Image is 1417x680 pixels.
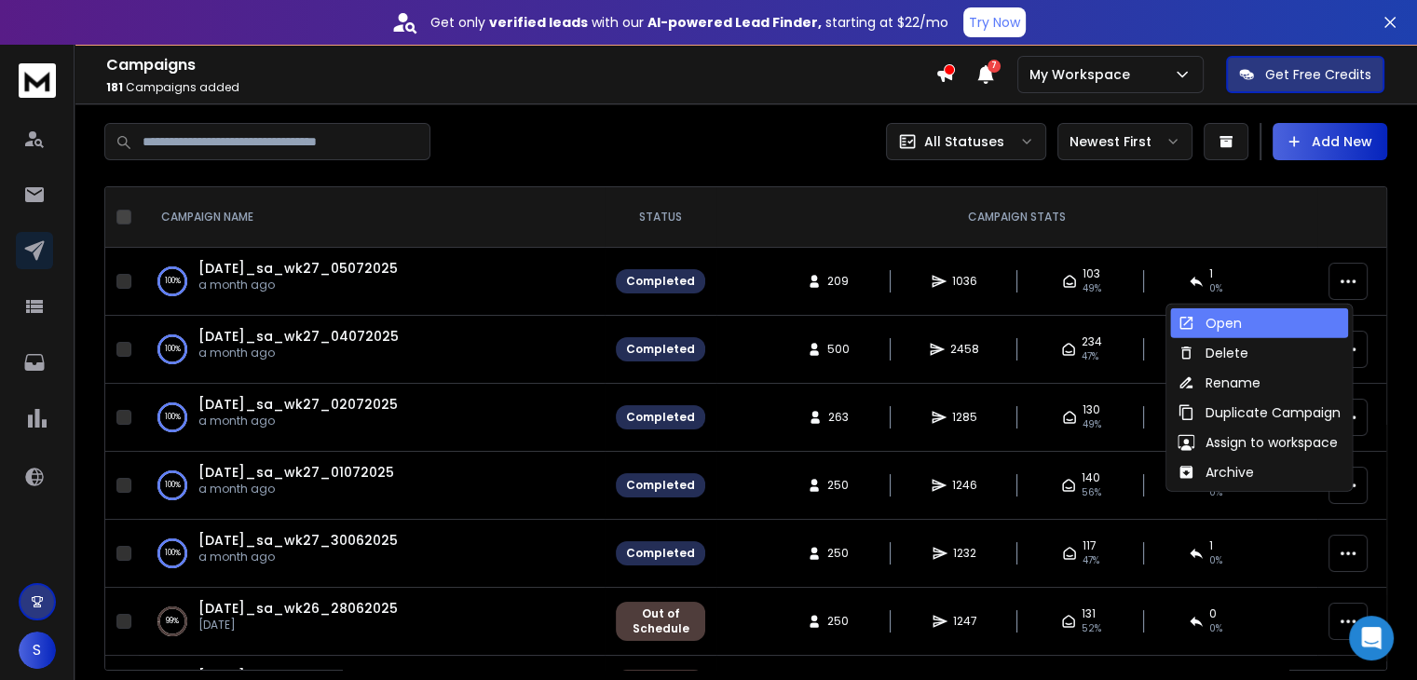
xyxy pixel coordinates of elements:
span: 209 [827,274,849,289]
button: Newest First [1057,123,1192,160]
strong: verified leads [489,13,588,32]
span: 117 [1083,538,1097,553]
button: S [19,632,56,669]
p: [DATE] [198,618,398,632]
a: [DATE]_sa_wk27_02072025 [198,395,398,414]
strong: AI-powered Lead Finder, [647,13,822,32]
div: Out of Schedule [626,606,695,636]
div: Duplicate Campaign [1178,403,1341,422]
span: 250 [827,546,849,561]
div: Assign to workspace [1178,433,1338,452]
span: 49 % [1083,417,1101,432]
td: 100%[DATE]_sa_wk27_01072025a month ago [139,452,605,520]
div: Open [1178,314,1242,333]
span: 103 [1083,266,1100,281]
td: 100%[DATE]_sa_wk27_05072025a month ago [139,248,605,316]
span: 181 [106,79,123,95]
p: 100 % [165,272,181,291]
p: Try Now [969,13,1020,32]
div: Open Intercom Messenger [1349,616,1394,660]
a: [DATE]_sa_wk27_05072025 [198,259,398,278]
p: Get Free Credits [1265,65,1371,84]
a: [DATE]_sa_wk27_04072025 [198,327,399,346]
span: 1246 [952,478,977,493]
span: 1036 [952,274,977,289]
span: 500 [827,342,850,357]
td: 100%[DATE]_sa_wk27_04072025a month ago [139,316,605,384]
span: 2458 [950,342,979,357]
span: 234 [1082,334,1102,349]
img: logo [19,63,56,98]
p: Get only with our starting at $22/mo [430,13,948,32]
span: 0 % [1209,621,1222,636]
p: a month ago [198,550,398,564]
button: Add New [1273,123,1387,160]
span: 52 % [1082,621,1101,636]
div: Completed [626,546,695,561]
span: 1285 [952,410,977,425]
span: 49 % [1083,281,1101,296]
span: 47 % [1082,349,1098,364]
span: 131 [1082,606,1096,621]
span: 0 % [1209,485,1222,500]
a: [DATE]_sa_wk26_28062025 [198,599,398,618]
a: [DATE]_sa_wk27_30062025 [198,531,398,550]
p: All Statuses [924,132,1004,151]
div: Delete [1178,344,1248,362]
p: 99 % [166,612,179,631]
button: Try Now [963,7,1026,37]
div: Completed [626,410,695,425]
span: 47 % [1083,553,1099,568]
a: [DATE]_sa_wk27_01072025 [198,463,394,482]
td: 100%[DATE]_sa_wk27_30062025a month ago [139,520,605,588]
p: a month ago [198,414,398,428]
h1: Campaigns [106,54,935,76]
span: 0 % [1209,553,1222,568]
p: Campaigns added [106,80,935,95]
p: a month ago [198,482,394,496]
span: 263 [828,410,849,425]
th: STATUS [605,187,716,248]
p: 100 % [165,544,181,563]
th: CAMPAIGN NAME [139,187,605,248]
span: 56 % [1082,485,1101,500]
p: 100 % [165,340,181,359]
p: a month ago [198,278,398,292]
button: Get Free Credits [1226,56,1384,93]
td: 99%[DATE]_sa_wk26_28062025[DATE] [139,588,605,656]
span: 140 [1082,470,1100,485]
span: 0 [1209,606,1217,621]
div: Completed [626,274,695,289]
p: 100 % [165,408,181,427]
div: Rename [1178,374,1260,392]
span: 0 % [1209,281,1222,296]
p: 100 % [165,476,181,495]
span: 130 [1083,402,1100,417]
span: 1232 [953,546,976,561]
th: CAMPAIGN STATS [716,187,1317,248]
div: Archive [1178,463,1254,482]
p: a month ago [198,346,399,360]
span: 1 [1209,266,1213,281]
span: 1 [1209,538,1213,553]
span: 250 [827,614,849,629]
div: Completed [626,342,695,357]
p: My Workspace [1029,65,1138,84]
td: 100%[DATE]_sa_wk27_02072025a month ago [139,384,605,452]
span: 250 [827,478,849,493]
span: 1247 [953,614,977,629]
div: Completed [626,478,695,493]
span: 7 [988,60,1001,73]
